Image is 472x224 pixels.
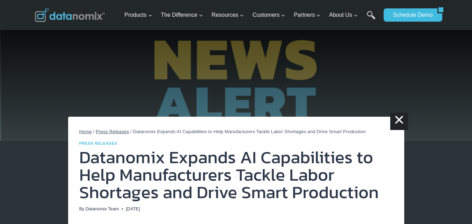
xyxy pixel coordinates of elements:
[212,10,244,20] span: Resources
[79,129,92,134] a: Home
[122,4,380,27] nav: Primary Navigation
[124,10,152,20] span: Products
[35,8,105,22] img: Datanomix
[161,10,203,20] span: The Difference
[329,10,358,20] span: About Us
[126,205,140,212] time: [DATE]
[86,206,119,211] a: Datanomix Team
[96,129,129,134] a: Press Releases
[133,129,366,134] span: Datanomix Expands AI Capabilities to Help Manufacturers Tackle Labor Shortages and Drive Smart Pr...
[130,129,132,134] span: /
[79,205,85,212] span: By
[367,11,376,27] a: Search
[79,149,393,201] h1: Datanomix Expands AI Capabilities to Help Manufacturers Tackle Labor Shortages and Drive Smart Pr...
[79,128,393,136] nav: Breadcrumbs
[93,129,95,134] span: /
[253,10,285,20] span: Customers
[390,113,408,130] a: ×
[79,141,117,145] a: Press Releases
[384,8,437,22] a: Schedule Demo
[294,10,320,20] span: Partners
